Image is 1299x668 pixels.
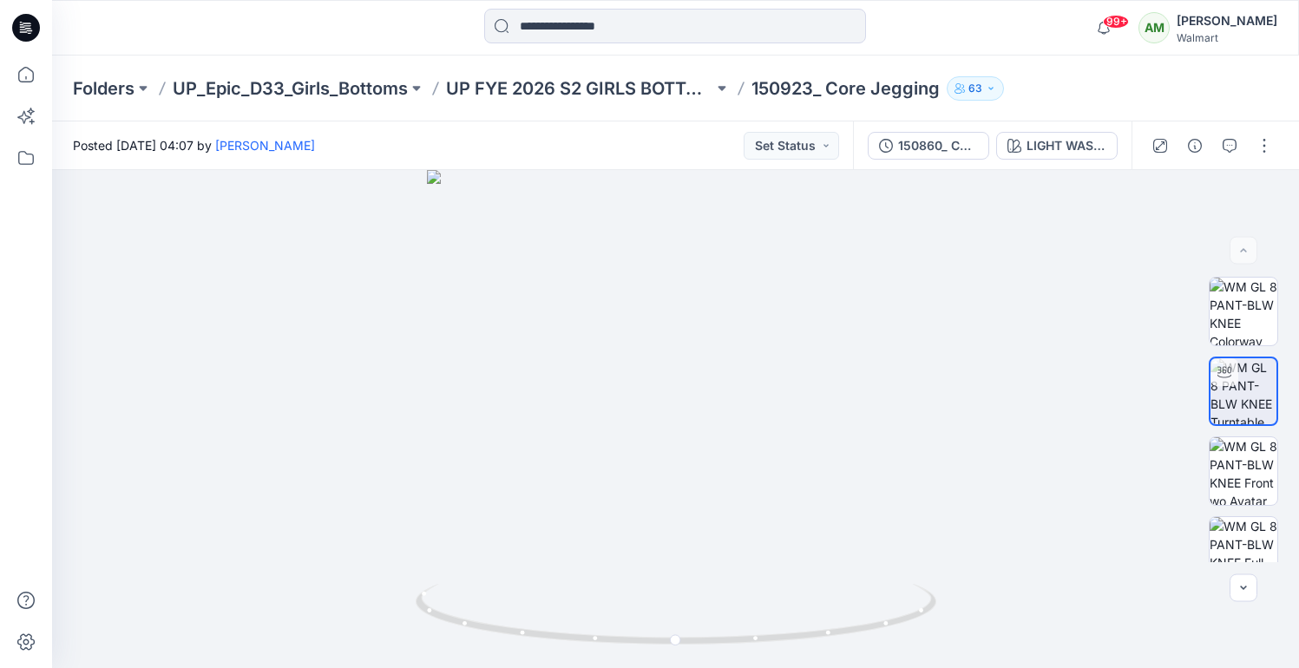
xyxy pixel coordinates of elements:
a: [PERSON_NAME] [215,138,315,153]
div: LIGHT WASH 2 [1027,136,1106,155]
p: 63 [968,79,982,98]
img: WM GL 8 PANT-BLW KNEE Turntable with Avatar [1210,358,1276,424]
span: Posted [DATE] 04:07 by [73,136,315,154]
a: UP_Epic_D33_Girls_Bottoms [173,76,408,101]
img: WM GL 8 PANT-BLW KNEE Full Side 1 wo Avatar [1210,517,1277,585]
span: 99+ [1103,15,1129,29]
div: 150860_ Core Jegging [898,136,978,155]
div: [PERSON_NAME] [1177,10,1277,31]
button: 63 [947,76,1004,101]
button: LIGHT WASH 2 [996,132,1118,160]
div: AM [1138,12,1170,43]
img: WM GL 8 PANT-BLW KNEE Front wo Avatar [1210,437,1277,505]
div: Walmart [1177,31,1277,44]
button: 150860_ Core Jegging [868,132,989,160]
a: Folders [73,76,134,101]
a: UP FYE 2026 S2 GIRLS BOTTOMS [446,76,713,101]
button: Details [1181,132,1209,160]
p: 150923_ Core Jegging [751,76,940,101]
img: WM GL 8 PANT-BLW KNEE Colorway wo Avatar [1210,278,1277,345]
